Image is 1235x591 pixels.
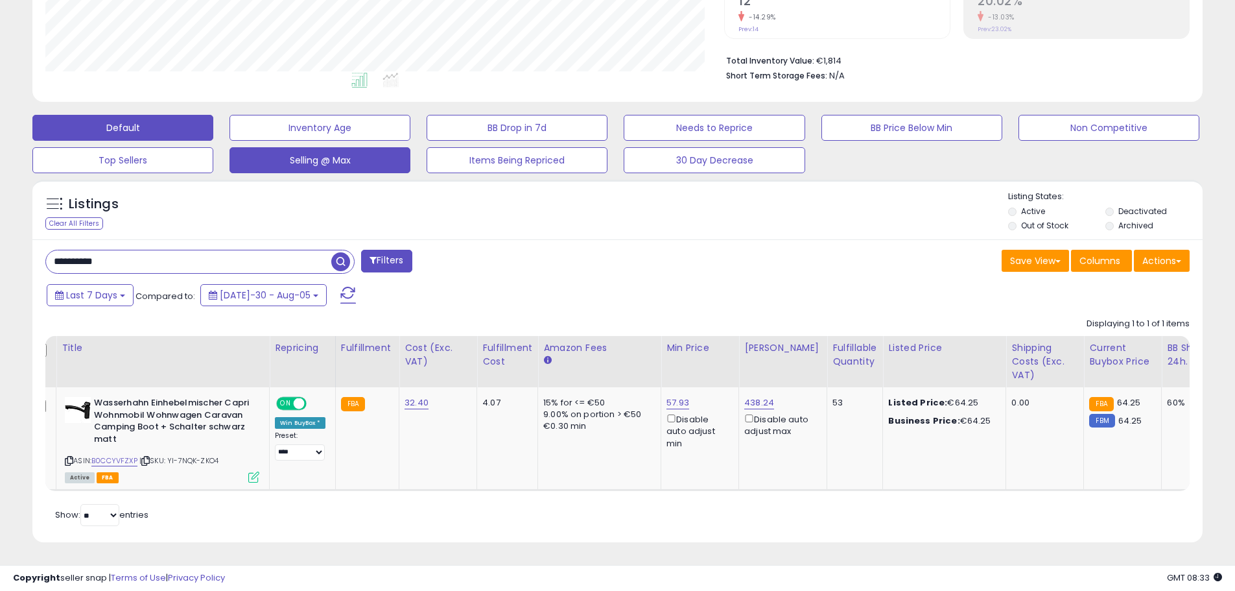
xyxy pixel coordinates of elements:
[45,217,103,230] div: Clear All Filters
[624,147,805,173] button: 30 Day Decrease
[97,472,119,483] span: FBA
[1089,414,1114,428] small: FBM
[1118,415,1142,427] span: 64.25
[94,397,252,448] b: Wasserhahn Einhebelmischer Capri Wohnmobil Wohnwagen Caravan Camping Boot + Schalter schwarz matt
[1018,115,1199,141] button: Non Competitive
[832,341,877,368] div: Fulfillable Quantity
[482,341,532,368] div: Fulfillment Cost
[405,396,429,409] a: 32.40
[829,69,845,82] span: N/A
[744,412,817,437] div: Disable auto adjust max
[427,147,607,173] button: Items Being Repriced
[62,341,264,355] div: Title
[543,355,551,367] small: Amazon Fees.
[200,284,327,306] button: [DATE]-30 - Aug-05
[738,25,759,33] small: Prev: 14
[888,415,959,427] b: Business Price:
[66,289,117,302] span: Last 7 Days
[47,284,134,306] button: Last 7 Days
[1011,397,1074,409] div: 0.00
[888,396,947,409] b: Listed Price:
[65,472,95,483] span: All listings currently available for purchase on Amazon
[888,415,996,427] div: €64.25
[139,455,218,466] span: | SKU: YI-7NQK-ZKO4
[361,250,412,272] button: Filters
[482,397,528,409] div: 4.07
[744,341,821,355] div: [PERSON_NAME]
[543,409,651,420] div: 9.00% on portion > €50
[275,417,325,429] div: Win BuyBox *
[135,290,195,302] span: Compared to:
[726,70,827,81] b: Short Term Storage Fees:
[744,12,776,22] small: -14.29%
[305,398,325,409] span: OFF
[65,397,259,481] div: ASIN:
[543,420,651,432] div: €0.30 min
[1087,318,1190,330] div: Displaying 1 to 1 of 1 items
[726,52,1180,67] li: €1,814
[341,341,394,355] div: Fulfillment
[1002,250,1069,272] button: Save View
[13,572,60,584] strong: Copyright
[744,396,774,409] a: 438.24
[55,509,148,521] span: Show: entries
[32,115,213,141] button: Default
[543,397,651,409] div: 15% for <= €50
[1071,250,1132,272] button: Columns
[1167,341,1214,368] div: BB Share 24h.
[1167,397,1210,409] div: 60%
[1118,206,1167,217] label: Deactivated
[624,115,805,141] button: Needs to Reprice
[1021,206,1045,217] label: Active
[543,341,655,355] div: Amazon Fees
[341,397,365,411] small: FBA
[65,397,91,423] img: 315ITtmqUrL._SL40_.jpg
[1089,397,1113,411] small: FBA
[1118,220,1153,231] label: Archived
[832,397,873,409] div: 53
[1079,254,1120,267] span: Columns
[666,412,729,450] div: Disable auto adjust min
[427,115,607,141] button: BB Drop in 7d
[405,341,471,368] div: Cost (Exc. VAT)
[13,572,225,585] div: seller snap | |
[1011,341,1078,382] div: Shipping Costs (Exc. VAT)
[91,455,137,466] a: B0CCYVFZXP
[32,147,213,173] button: Top Sellers
[220,289,311,302] span: [DATE]-30 - Aug-05
[978,25,1011,33] small: Prev: 23.02%
[1008,191,1203,203] p: Listing States:
[1134,250,1190,272] button: Actions
[1089,341,1156,368] div: Current Buybox Price
[168,572,225,584] a: Privacy Policy
[666,396,689,409] a: 57.93
[666,341,733,355] div: Min Price
[229,115,410,141] button: Inventory Age
[69,195,119,213] h5: Listings
[1117,396,1141,409] span: 64.25
[888,397,996,409] div: €64.25
[726,55,814,66] b: Total Inventory Value:
[888,341,1000,355] div: Listed Price
[111,572,166,584] a: Terms of Use
[275,431,325,461] div: Preset:
[1167,572,1222,584] span: 2025-08-13 08:33 GMT
[1021,220,1068,231] label: Out of Stock
[983,12,1015,22] small: -13.03%
[275,341,330,355] div: Repricing
[821,115,1002,141] button: BB Price Below Min
[277,398,294,409] span: ON
[229,147,410,173] button: Selling @ Max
